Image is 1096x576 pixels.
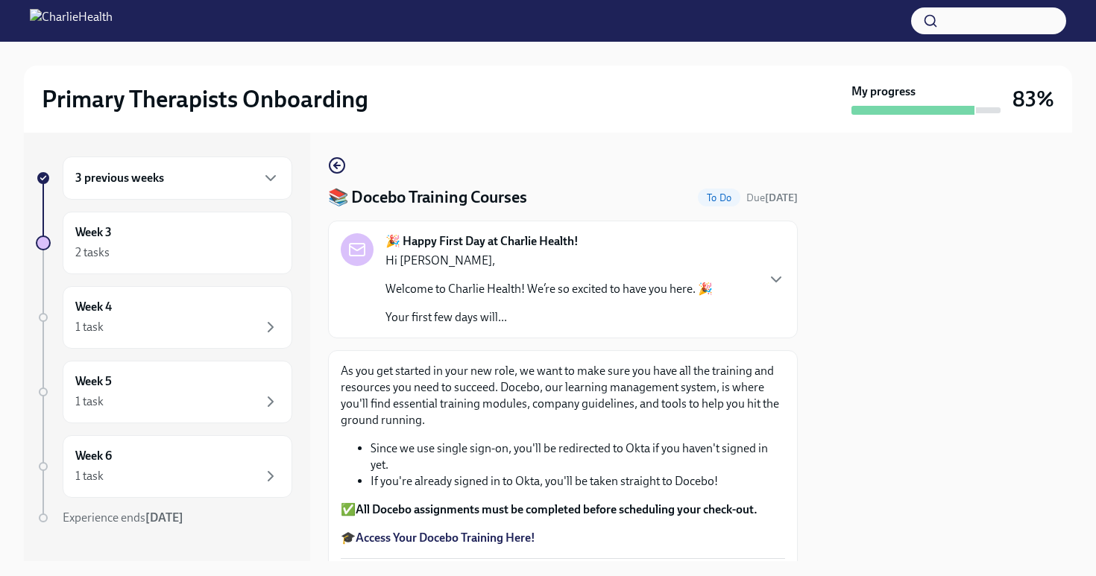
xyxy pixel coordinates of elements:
h6: Week 6 [75,448,112,464]
div: 3 previous weeks [63,156,292,200]
strong: My progress [851,83,916,100]
li: If you're already signed in to Okta, you'll be taken straight to Docebo! [371,473,785,490]
div: 2 tasks [75,244,110,261]
strong: All Docebo assignments must be completed before scheduling your check-out. [356,502,758,516]
img: CharlieHealth [30,9,113,33]
h3: 83% [1012,86,1054,113]
li: Since we use single sign-on, you'll be redirected to Okta if you haven't signed in yet. [371,440,785,473]
h6: Week 3 [75,224,112,241]
a: Week 41 task [36,286,292,349]
strong: 🎉 Happy First Day at Charlie Health! [385,233,579,250]
a: Week 61 task [36,435,292,498]
span: To Do [698,192,740,203]
div: 1 task [75,468,104,484]
p: Hi [PERSON_NAME], [385,253,713,269]
span: Experience ends [63,510,183,525]
strong: [DATE] [145,510,183,525]
p: Welcome to Charlie Health! We’re so excited to have you here. 🎉 [385,281,713,297]
p: As you get started in your new role, we want to make sure you have all the training and resources... [341,363,785,428]
h6: Week 4 [75,299,112,315]
h6: 3 previous weeks [75,170,164,186]
a: Week 51 task [36,361,292,423]
div: 1 task [75,393,104,410]
strong: [DATE] [765,192,798,204]
a: Access Your Docebo Training Here! [356,531,535,545]
p: 🎓 [341,530,785,546]
p: ✅ [341,501,785,518]
span: Due [746,192,798,204]
h4: 📚 Docebo Training Courses [328,186,527,209]
h6: Week 5 [75,373,112,390]
span: August 26th, 2025 09:00 [746,191,798,205]
h2: Primary Therapists Onboarding [42,84,368,114]
a: Week 32 tasks [36,212,292,274]
p: Your first few days will... [385,309,713,326]
div: 1 task [75,319,104,335]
